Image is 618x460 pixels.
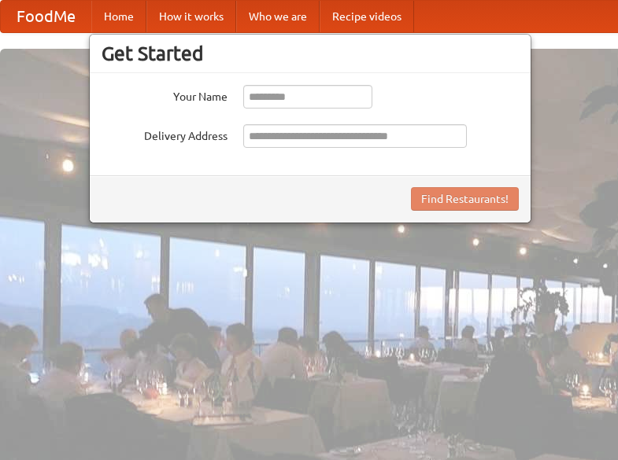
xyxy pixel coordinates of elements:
[102,85,228,105] label: Your Name
[102,124,228,144] label: Delivery Address
[236,1,320,32] a: Who we are
[320,1,414,32] a: Recipe videos
[146,1,236,32] a: How it works
[102,42,519,65] h3: Get Started
[411,187,519,211] button: Find Restaurants!
[91,1,146,32] a: Home
[1,1,91,32] a: FoodMe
